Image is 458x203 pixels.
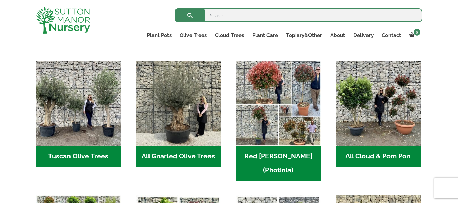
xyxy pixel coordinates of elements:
[349,31,378,40] a: Delivery
[414,29,420,36] span: 0
[282,31,326,40] a: Topiary&Other
[405,31,422,40] a: 0
[36,61,121,146] img: Home - 7716AD77 15EA 4607 B135 B37375859F10
[336,146,421,167] h2: All Cloud & Pom Pon
[248,31,282,40] a: Plant Care
[175,8,422,22] input: Search...
[136,61,221,167] a: Visit product category All Gnarled Olive Trees
[236,61,321,181] a: Visit product category Red Robin (Photinia)
[176,31,211,40] a: Olive Trees
[136,61,221,146] img: Home - 5833C5B7 31D0 4C3A 8E42 DB494A1738DB
[336,61,421,167] a: Visit product category All Cloud & Pom Pon
[211,31,248,40] a: Cloud Trees
[336,61,421,146] img: Home - A124EB98 0980 45A7 B835 C04B779F7765
[236,146,321,181] h2: Red [PERSON_NAME] (Photinia)
[36,146,121,167] h2: Tuscan Olive Trees
[143,31,176,40] a: Plant Pots
[36,61,121,167] a: Visit product category Tuscan Olive Trees
[236,61,321,146] img: Home - F5A23A45 75B5 4929 8FB2 454246946332
[136,146,221,167] h2: All Gnarled Olive Trees
[378,31,405,40] a: Contact
[36,7,90,34] img: logo
[326,31,349,40] a: About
